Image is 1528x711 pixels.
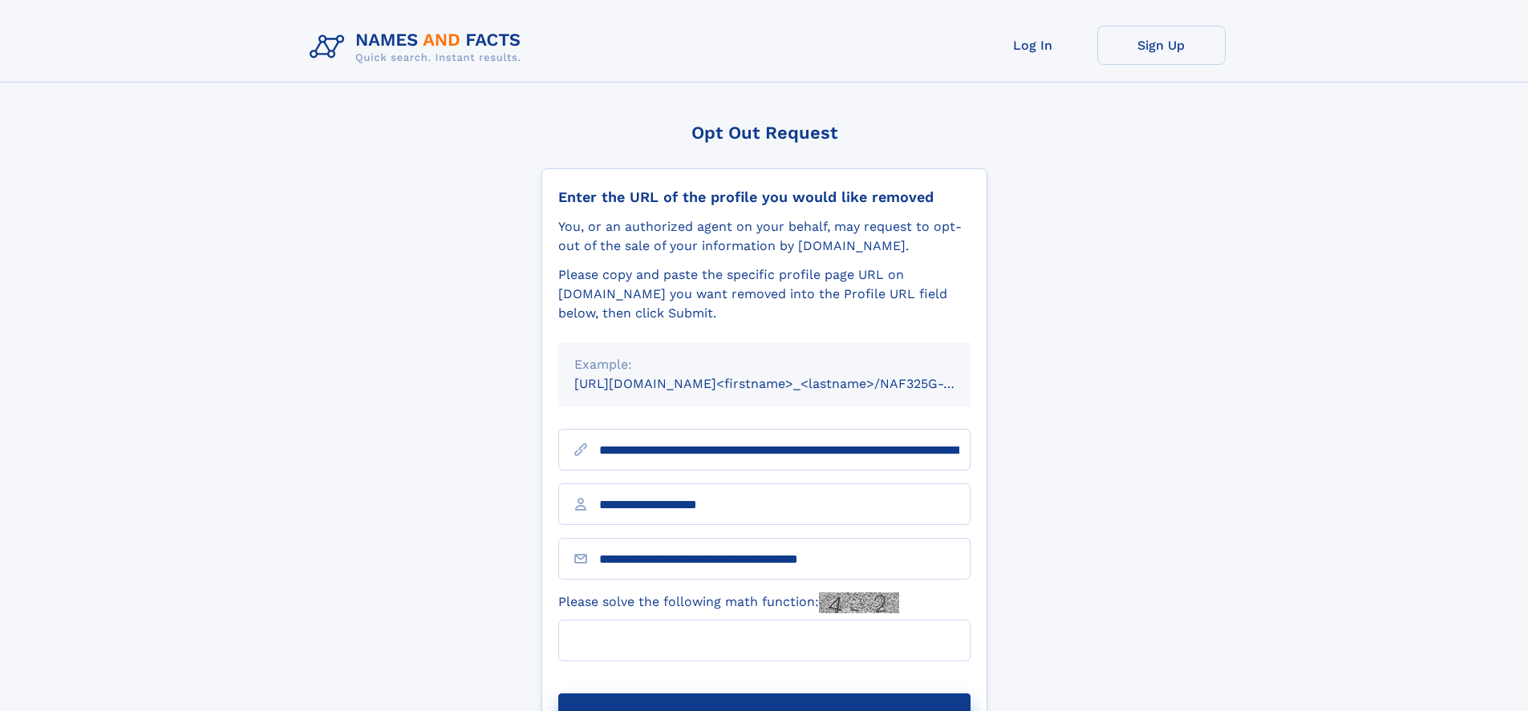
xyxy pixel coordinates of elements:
[541,123,987,143] div: Opt Out Request
[303,26,534,69] img: Logo Names and Facts
[574,355,954,374] div: Example:
[558,592,899,613] label: Please solve the following math function:
[1097,26,1226,65] a: Sign Up
[558,217,971,256] div: You, or an authorized agent on your behalf, may request to opt-out of the sale of your informatio...
[558,265,971,323] div: Please copy and paste the specific profile page URL on [DOMAIN_NAME] you want removed into the Pr...
[969,26,1097,65] a: Log In
[558,188,971,206] div: Enter the URL of the profile you would like removed
[574,376,1001,391] small: [URL][DOMAIN_NAME]<firstname>_<lastname>/NAF325G-xxxxxxxx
